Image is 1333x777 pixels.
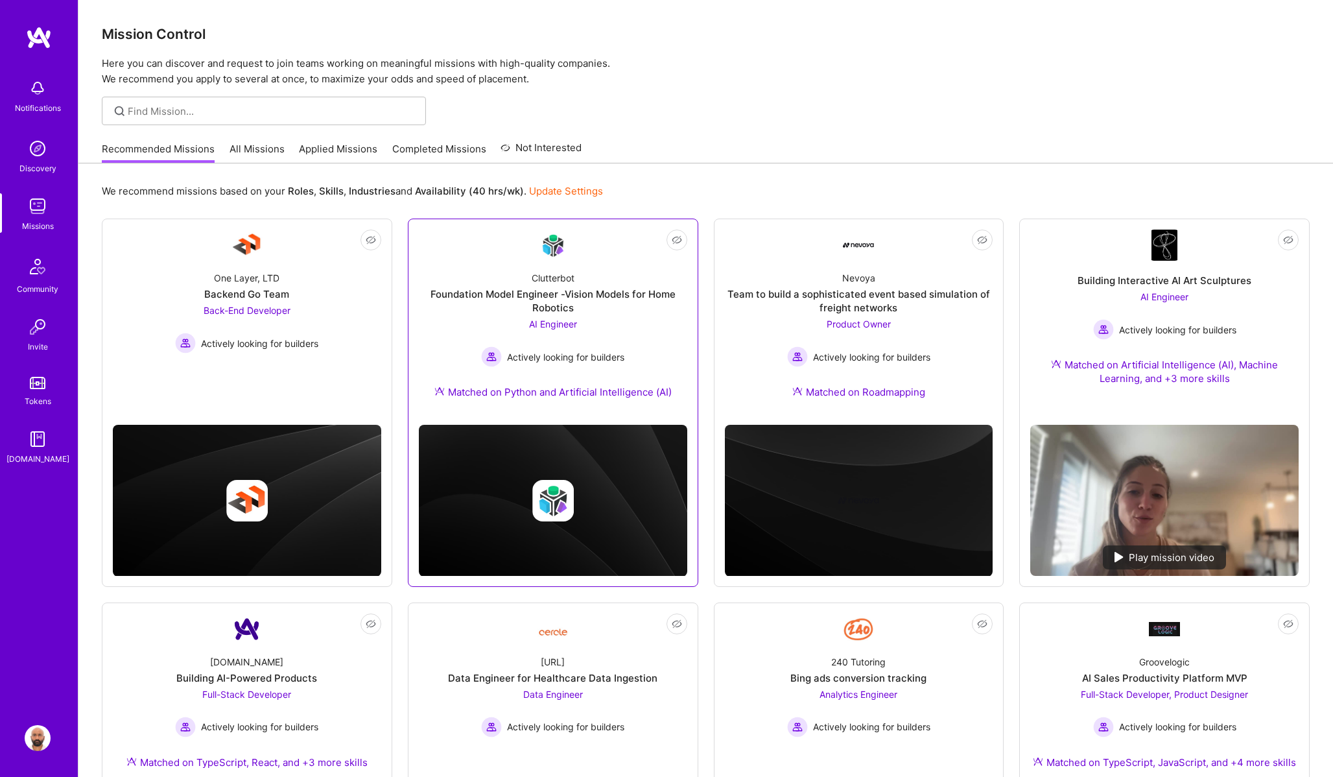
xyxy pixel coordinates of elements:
[842,271,875,285] div: Nevoya
[820,689,897,700] span: Analytics Engineer
[831,655,886,669] div: 240 Tutoring
[523,689,583,700] span: Data Engineer
[176,671,317,685] div: Building AI-Powered Products
[434,385,672,399] div: Matched on Python and Artificial Intelligence (AI)
[175,717,196,737] img: Actively looking for builders
[725,425,993,577] img: cover
[537,230,569,261] img: Company Logo
[25,193,51,219] img: teamwork
[392,142,486,163] a: Completed Missions
[792,385,925,399] div: Matched on Roadmapping
[288,185,314,197] b: Roles
[1093,717,1114,737] img: Actively looking for builders
[19,161,56,175] div: Discovery
[126,756,137,767] img: Ateam Purple Icon
[25,725,51,751] img: User Avatar
[415,185,524,197] b: Availability (40 hrs/wk)
[419,230,687,414] a: Company LogoClutterbotFoundation Model Engineer -Vision Models for Home RoboticsAI Engineer Activ...
[1030,230,1299,414] a: Company LogoBuilding Interactive AI Art SculpturesAI Engineer Actively looking for buildersActive...
[22,219,54,233] div: Missions
[1051,359,1061,369] img: Ateam Purple Icon
[25,136,51,161] img: discovery
[501,140,582,163] a: Not Interested
[1119,720,1236,734] span: Actively looking for builders
[26,26,52,49] img: logo
[507,350,624,364] span: Actively looking for builders
[226,480,268,521] img: Company logo
[843,243,874,248] img: Company Logo
[1030,425,1299,576] img: No Mission
[6,452,69,466] div: [DOMAIN_NAME]
[725,230,993,414] a: Company LogoNevoyaTeam to build a sophisticated event based simulation of freight networksProduct...
[1283,619,1293,629] i: icon EyeClosed
[128,104,416,118] input: Find Mission...
[977,235,987,245] i: icon EyeClosed
[1103,545,1226,569] div: Play mission video
[1033,756,1043,767] img: Ateam Purple Icon
[672,235,682,245] i: icon EyeClosed
[21,725,54,751] a: User Avatar
[725,287,993,315] div: Team to build a sophisticated event based simulation of freight networks
[1033,756,1296,769] div: Matched on TypeScript, JavaScript, and +4 more skills
[28,340,48,353] div: Invite
[175,333,196,353] img: Actively looking for builders
[299,142,377,163] a: Applied Missions
[231,614,263,645] img: Company Logo
[113,230,381,398] a: Company LogoOne Layer, LTDBackend Go TeamBack-End Developer Actively looking for buildersActively...
[448,671,657,685] div: Data Engineer for Healthcare Data Ingestion
[319,185,344,197] b: Skills
[25,426,51,452] img: guide book
[25,314,51,340] img: Invite
[419,614,687,774] a: Company Logo[URL]Data Engineer for Healthcare Data IngestionData Engineer Actively looking for bu...
[17,282,58,296] div: Community
[1119,323,1236,337] span: Actively looking for builders
[843,614,874,645] img: Company Logo
[672,619,682,629] i: icon EyeClosed
[1149,622,1180,636] img: Company Logo
[1151,230,1177,261] img: Company Logo
[434,386,445,396] img: Ateam Purple Icon
[827,318,891,329] span: Product Owner
[419,425,687,577] img: cover
[230,142,285,163] a: All Missions
[1093,319,1114,340] img: Actively looking for builders
[1082,671,1247,685] div: AI Sales Productivity Platform MVP
[349,185,395,197] b: Industries
[202,689,291,700] span: Full-Stack Developer
[102,184,603,198] p: We recommend missions based on your , , and .
[214,271,279,285] div: One Layer, LTD
[481,717,502,737] img: Actively looking for builders
[787,346,808,367] img: Actively looking for builders
[201,720,318,734] span: Actively looking for builders
[210,655,283,669] div: [DOMAIN_NAME]
[1115,552,1124,562] img: play
[541,655,565,669] div: [URL]
[102,26,1310,42] h3: Mission Control
[102,56,1310,87] p: Here you can discover and request to join teams working on meaningful missions with high-quality ...
[102,142,215,163] a: Recommended Missions
[419,287,687,315] div: Foundation Model Engineer -Vision Models for Home Robotics
[1081,689,1248,700] span: Full-Stack Developer, Product Designer
[112,104,127,119] i: icon SearchGrey
[532,271,574,285] div: Clutterbot
[507,720,624,734] span: Actively looking for builders
[977,619,987,629] i: icon EyeClosed
[25,394,51,408] div: Tokens
[204,305,290,316] span: Back-End Developer
[813,350,930,364] span: Actively looking for builders
[813,720,930,734] span: Actively looking for builders
[838,480,879,521] img: Company logo
[787,717,808,737] img: Actively looking for builders
[231,230,263,261] img: Company Logo
[1140,291,1188,302] span: AI Engineer
[532,480,574,521] img: Company logo
[1078,274,1251,287] div: Building Interactive AI Art Sculptures
[537,619,569,640] img: Company Logo
[201,337,318,350] span: Actively looking for builders
[1283,235,1293,245] i: icon EyeClosed
[366,619,376,629] i: icon EyeClosed
[22,251,53,282] img: Community
[25,75,51,101] img: bell
[30,377,45,389] img: tokens
[1030,358,1299,385] div: Matched on Artificial Intelligence (AI), Machine Learning, and +3 more skills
